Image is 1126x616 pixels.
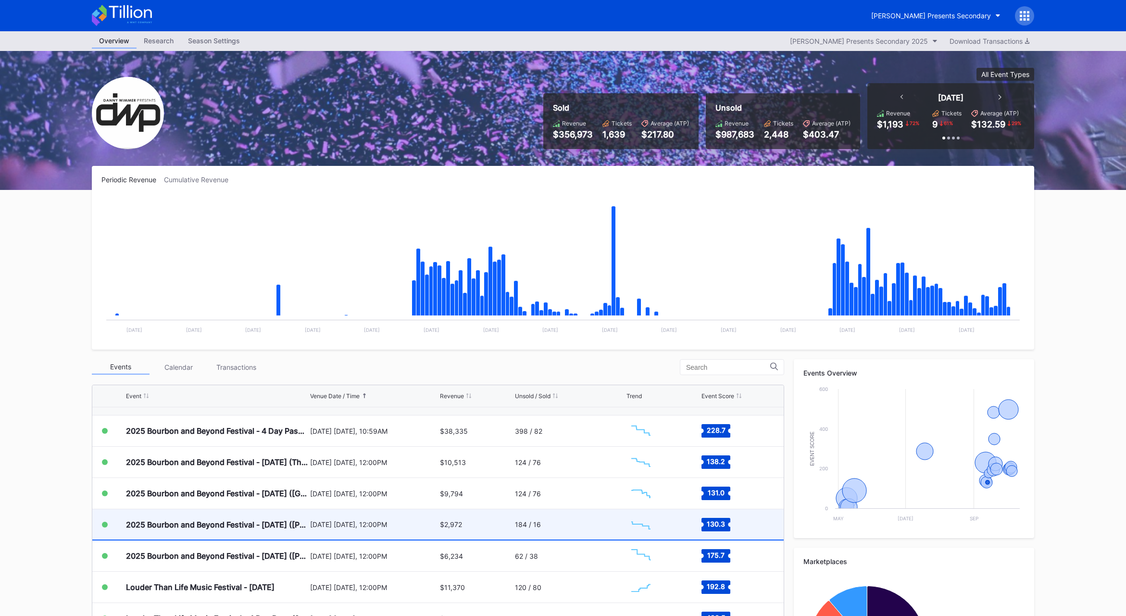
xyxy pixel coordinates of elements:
text: Sep [970,515,978,521]
div: Revenue [725,120,749,127]
div: 29 % [1011,119,1022,127]
text: [DATE] [245,327,261,333]
div: 62 / 38 [515,552,538,560]
text: [DATE] [305,327,321,333]
svg: Chart title [101,196,1025,340]
div: 2,448 [764,129,793,139]
div: Research [137,34,181,48]
text: [DATE] [899,327,915,333]
text: [DATE] [780,327,796,333]
div: $217.80 [641,129,689,139]
text: [DATE] [424,327,439,333]
text: [DATE] [542,327,558,333]
div: 61 % [943,119,954,127]
div: Season Settings [181,34,247,48]
div: 398 / 82 [515,427,542,435]
div: [PERSON_NAME] Presents Secondary 2025 [790,37,928,45]
text: Event Score [810,431,815,466]
svg: Chart title [626,544,655,568]
div: Unsold [715,103,851,113]
text: [DATE] [959,327,975,333]
div: 124 / 76 [515,458,541,466]
div: 9 [932,119,938,129]
div: Calendar [150,360,207,375]
svg: Chart title [626,575,655,599]
div: [DATE] [DATE], 12:00PM [310,458,438,466]
div: Tickets [941,110,962,117]
text: 0 [825,505,828,511]
div: Event [126,392,141,400]
input: Search [686,364,770,371]
text: [DATE] [898,515,913,521]
div: 2025 Bourbon and Beyond Festival - [DATE] ([PERSON_NAME], [PERSON_NAME], [PERSON_NAME]) [126,520,308,529]
div: 72 % [909,119,920,127]
div: Unsold / Sold [515,392,550,400]
div: $38,335 [440,427,468,435]
text: 600 [819,386,828,392]
div: [DATE] [DATE], 12:00PM [310,520,438,528]
div: Tickets [773,120,793,127]
div: 184 / 16 [515,520,541,528]
svg: Chart title [626,481,655,505]
div: [DATE] [938,93,963,102]
div: Event Score [701,392,734,400]
svg: Chart title [803,384,1025,528]
div: Events Overview [803,369,1025,377]
div: Marketplaces [803,557,1025,566]
div: $2,972 [440,520,462,528]
svg: Chart title [626,450,655,474]
text: 400 [819,426,828,432]
text: [DATE] [839,327,855,333]
div: Periodic Revenue [101,176,164,184]
div: 2025 Bourbon and Beyond Festival - [DATE] ([PERSON_NAME], Goo Goo Dolls, [PERSON_NAME]) [126,551,308,561]
text: May [833,515,844,521]
text: 131.0 [707,489,724,497]
text: 228.7 [706,426,725,434]
div: $11,370 [440,583,465,591]
text: 175.7 [707,551,725,559]
text: [DATE] [721,327,737,333]
text: [DATE] [483,327,499,333]
div: Sold [553,103,689,113]
text: [DATE] [661,327,677,333]
text: 200 [819,465,828,471]
div: Transactions [207,360,265,375]
div: Revenue [562,120,586,127]
div: $987,683 [715,129,754,139]
div: 1,639 [602,129,632,139]
div: Louder Than Life Music Festival - [DATE] [126,582,275,592]
div: Download Transactions [950,37,1029,45]
div: Trend [626,392,642,400]
div: $403.47 [803,129,851,139]
div: All Event Types [981,70,1029,78]
div: 2025 Bourbon and Beyond Festival - [DATE] (The Lumineers, [PERSON_NAME], [US_STATE] Shakes) [126,457,308,467]
svg: Chart title [626,513,655,537]
button: All Event Types [976,68,1034,81]
a: Research [137,34,181,49]
div: $9,794 [440,490,463,498]
svg: Chart title [626,419,655,443]
text: [DATE] [126,327,142,333]
div: Tickets [612,120,632,127]
button: [PERSON_NAME] Presents Secondary [864,7,1008,25]
button: Download Transactions [945,35,1034,48]
div: [DATE] [DATE], 12:00PM [310,552,438,560]
a: Season Settings [181,34,247,49]
div: $132.59 [971,119,1005,129]
div: [DATE] [DATE], 10:59AM [310,427,438,435]
div: [DATE] [DATE], 12:00PM [310,583,438,591]
div: Revenue [440,392,464,400]
div: Venue Date / Time [310,392,360,400]
text: [DATE] [186,327,202,333]
div: [PERSON_NAME] Presents Secondary [871,12,991,20]
div: $356,973 [553,129,593,139]
text: 192.8 [707,582,725,591]
div: Average (ATP) [651,120,689,127]
div: [DATE] [DATE], 12:00PM [310,490,438,498]
button: [PERSON_NAME] Presents Secondary 2025 [785,35,942,48]
div: Cumulative Revenue [164,176,236,184]
div: Events [92,360,150,375]
div: $10,513 [440,458,466,466]
div: Average (ATP) [812,120,851,127]
div: 120 / 80 [515,583,541,591]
